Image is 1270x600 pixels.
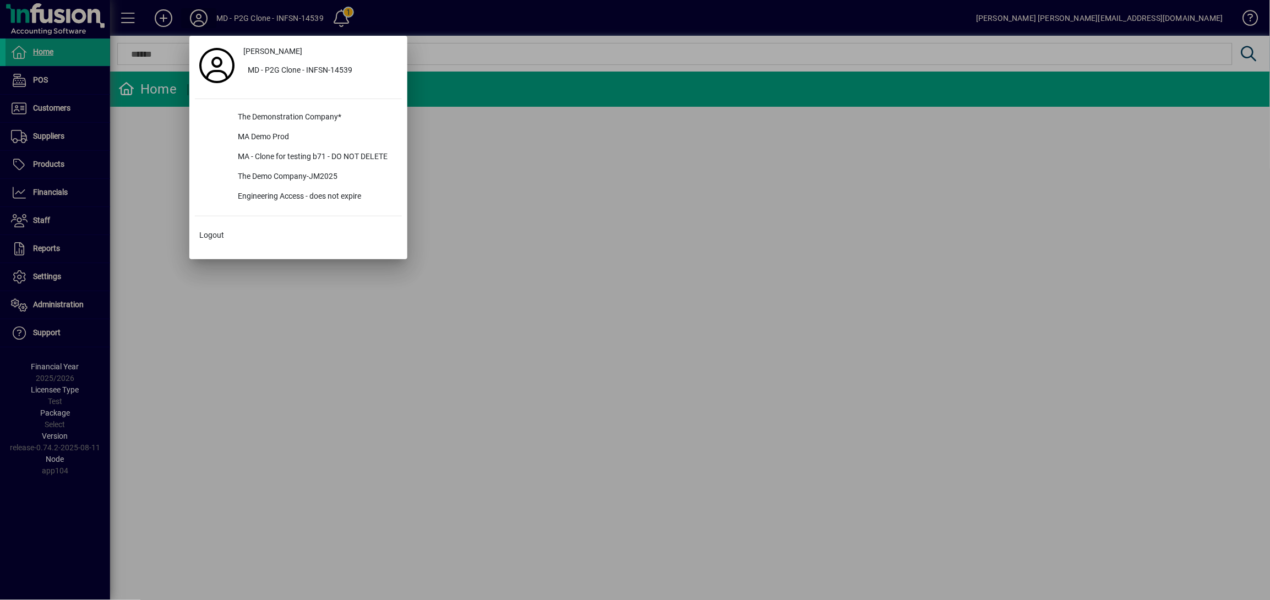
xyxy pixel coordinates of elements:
button: MA - Clone for testing b71 - DO NOT DELETE [195,148,402,167]
span: Logout [199,230,224,241]
div: The Demonstration Company* [230,108,402,128]
button: MA Demo Prod [195,128,402,148]
div: Engineering Access - does not expire [230,187,402,207]
div: The Demo Company-JM2025 [230,167,402,187]
a: Profile [195,56,239,75]
button: Logout [195,225,402,245]
button: The Demonstration Company* [195,108,402,128]
div: MA - Clone for testing b71 - DO NOT DELETE [230,148,402,167]
span: [PERSON_NAME] [243,46,302,57]
a: [PERSON_NAME] [239,41,402,61]
button: The Demo Company-JM2025 [195,167,402,187]
button: Engineering Access - does not expire [195,187,402,207]
div: MA Demo Prod [230,128,402,148]
button: MD - P2G Clone - INFSN-14539 [239,61,402,81]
